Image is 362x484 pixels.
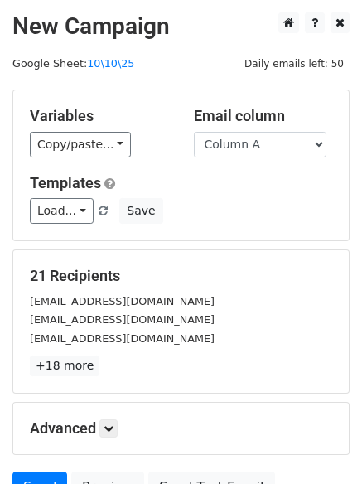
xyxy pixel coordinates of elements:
[119,198,162,224] button: Save
[30,295,215,307] small: [EMAIL_ADDRESS][DOMAIN_NAME]
[12,12,350,41] h2: New Campaign
[87,57,134,70] a: 10\10\25
[30,313,215,326] small: [EMAIL_ADDRESS][DOMAIN_NAME]
[239,55,350,73] span: Daily emails left: 50
[239,57,350,70] a: Daily emails left: 50
[30,132,131,157] a: Copy/paste...
[30,332,215,345] small: [EMAIL_ADDRESS][DOMAIN_NAME]
[30,107,169,125] h5: Variables
[30,198,94,224] a: Load...
[12,57,134,70] small: Google Sheet:
[30,267,332,285] h5: 21 Recipients
[194,107,333,125] h5: Email column
[30,174,101,191] a: Templates
[30,356,99,376] a: +18 more
[30,419,332,438] h5: Advanced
